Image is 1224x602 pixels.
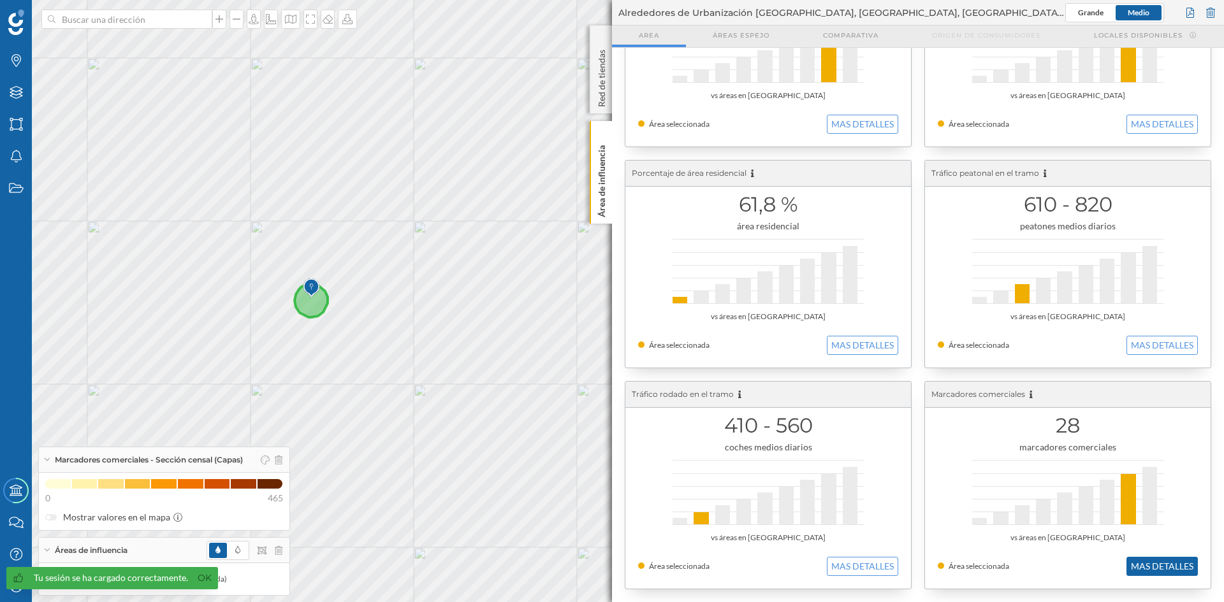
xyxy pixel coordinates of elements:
span: Area [639,31,659,40]
h1: 28 [938,413,1198,438]
div: marcadores comerciales [938,441,1198,454]
button: MAS DETALLES [827,336,898,355]
button: MAS DETALLES [1126,557,1198,576]
span: Comparativa [823,31,878,40]
div: Tu sesión se ha cargado correctamente. [34,571,188,584]
div: vs áreas en [GEOGRAPHIC_DATA] [638,310,898,323]
span: Alrededores de Urbanización [GEOGRAPHIC_DATA], [GEOGRAPHIC_DATA], [GEOGRAPHIC_DATA], [GEOGRAPHIC_... [618,6,1065,19]
div: vs áreas en [GEOGRAPHIC_DATA] [938,89,1198,102]
div: Porcentaje de área residencial [625,161,911,187]
div: área residencial [638,220,898,233]
img: Geoblink Logo [8,10,24,35]
a: Ok [194,571,215,585]
button: MAS DETALLES [827,115,898,134]
div: vs áreas en [GEOGRAPHIC_DATA] [938,531,1198,544]
span: Área seleccionada [949,561,1009,571]
p: Área de influencia [595,140,608,217]
div: peatones medios diarios [938,220,1198,233]
button: MAS DETALLES [1126,336,1198,355]
span: Origen de consumidores [932,31,1040,40]
span: 465 [268,492,283,505]
span: Áreas de influencia [55,545,127,556]
span: 0 [45,492,50,505]
span: Área seleccionada [649,119,710,129]
span: Área seleccionada [649,340,710,350]
span: Grande [1078,8,1104,17]
button: MAS DETALLES [1126,115,1198,134]
span: Marcadores comerciales - Sección censal (Capas) [55,454,243,466]
span: Área seleccionada [949,119,1009,129]
span: Áreas espejo [713,31,769,40]
span: Medio [1128,8,1149,17]
div: vs áreas en [GEOGRAPHIC_DATA] [938,310,1198,323]
p: Red de tiendas [595,45,608,107]
span: Locales disponibles [1094,31,1183,40]
div: Tráfico peatonal en el tramo [925,161,1211,187]
div: Tráfico rodado en el tramo [625,382,911,408]
div: vs áreas en [GEOGRAPHIC_DATA] [638,89,898,102]
span: Área seleccionada [949,340,1009,350]
span: Área seleccionada [649,561,710,571]
button: MAS DETALLES [827,557,898,576]
span: Soporte [25,9,71,20]
label: Mostrar valores en el mapa [45,511,283,524]
div: Marcadores comerciales [925,382,1211,408]
h1: 61,8 % [638,192,898,217]
img: Marker [303,275,319,301]
div: coches medios diarios [638,441,898,454]
div: vs áreas en [GEOGRAPHIC_DATA] [638,531,898,544]
h1: 410 - 560 [638,413,898,438]
h1: 610 - 820 [938,192,1198,217]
